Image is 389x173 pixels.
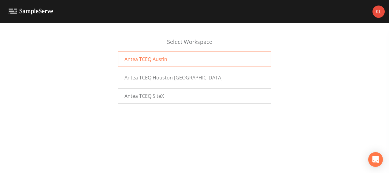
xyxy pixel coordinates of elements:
a: Antea TCEQ SiteX [118,88,271,104]
a: Antea TCEQ Houston [GEOGRAPHIC_DATA] [118,70,271,85]
div: Select Workspace [118,38,271,52]
span: Antea TCEQ Austin [124,56,167,63]
a: Antea TCEQ Austin [118,52,271,67]
span: Antea TCEQ Houston [GEOGRAPHIC_DATA] [124,74,223,81]
div: Open Intercom Messenger [368,152,383,167]
img: logo [9,9,53,14]
span: Antea TCEQ SiteX [124,92,164,100]
img: 9c4450d90d3b8045b2e5fa62e4f92659 [372,6,385,18]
